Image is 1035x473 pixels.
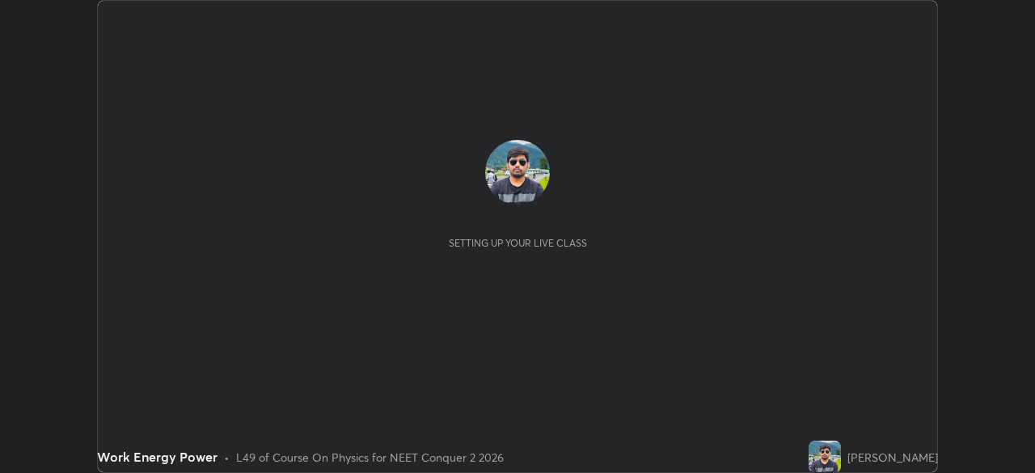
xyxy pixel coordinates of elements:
[449,237,587,249] div: Setting up your live class
[236,449,504,466] div: L49 of Course On Physics for NEET Conquer 2 2026
[224,449,230,466] div: •
[485,140,550,205] img: b94a4ccbac2546dc983eb2139155ff30.jpg
[809,441,841,473] img: b94a4ccbac2546dc983eb2139155ff30.jpg
[847,449,938,466] div: [PERSON_NAME]
[97,447,218,467] div: Work Energy Power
